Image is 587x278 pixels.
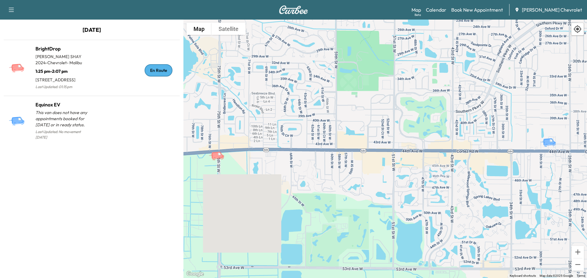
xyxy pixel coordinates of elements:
[35,109,92,128] p: This van does not have any appointments booked for [DATE] or in ready status.
[571,23,584,35] div: Recenter map
[209,145,230,156] gmp-advanced-marker: BrightDrop
[212,23,246,35] button: Show satellite imagery
[572,258,584,271] button: Zoom out
[35,101,92,108] h1: Equinox EV
[510,274,536,278] button: Keyboard shortcuts
[577,274,585,277] a: Terms (opens in new tab)
[522,6,582,13] span: [PERSON_NAME] Chevrolet
[35,60,92,66] p: 2024 - Chevrolet - Malibu
[540,132,562,142] gmp-advanced-marker: Equinox EV
[412,6,421,13] a: MapBeta
[186,23,212,35] button: Show street map
[145,64,172,76] div: En Route
[572,246,584,258] button: Zoom in
[35,83,92,91] p: Last Updated: 01:15 pm
[415,13,421,17] div: Beta
[426,6,446,13] a: Calendar
[35,54,92,60] p: [PERSON_NAME] SHAY
[540,274,573,277] span: Map data ©2025 Google
[451,6,503,13] a: Book New Appointment
[185,270,205,278] a: Open this area in Google Maps (opens a new window)
[35,66,92,74] p: 1:25 pm - 2:07 pm
[35,45,92,52] h1: BrightDrop
[279,6,308,14] img: Curbee Logo
[185,270,205,278] img: Google
[35,74,92,83] p: [STREET_ADDRESS]
[35,128,92,141] p: Last Updated: No movement [DATE]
